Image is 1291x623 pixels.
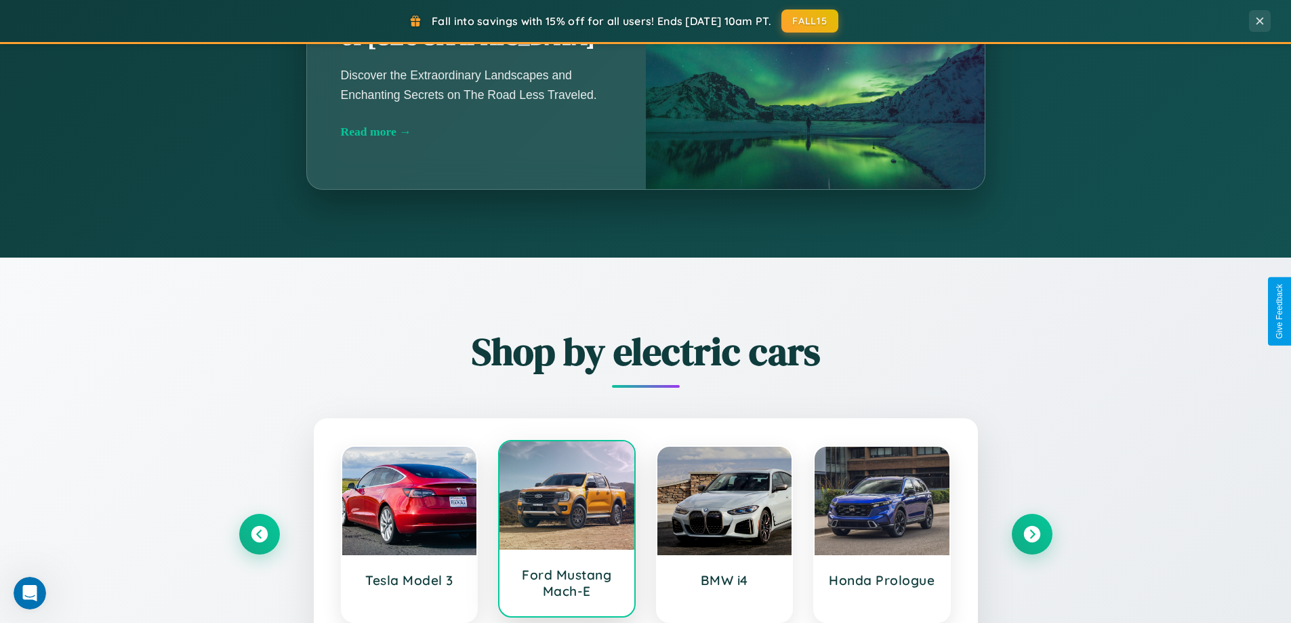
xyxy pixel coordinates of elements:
[432,14,771,28] span: Fall into savings with 15% off for all users! Ends [DATE] 10am PT.
[14,577,46,609] iframe: Intercom live chat
[1275,284,1284,339] div: Give Feedback
[341,125,612,139] div: Read more →
[671,572,779,588] h3: BMW i4
[239,325,1052,378] h2: Shop by electric cars
[513,567,621,599] h3: Ford Mustang Mach-E
[341,66,612,104] p: Discover the Extraordinary Landscapes and Enchanting Secrets on The Road Less Traveled.
[356,572,464,588] h3: Tesla Model 3
[828,572,936,588] h3: Honda Prologue
[781,9,838,33] button: FALL15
